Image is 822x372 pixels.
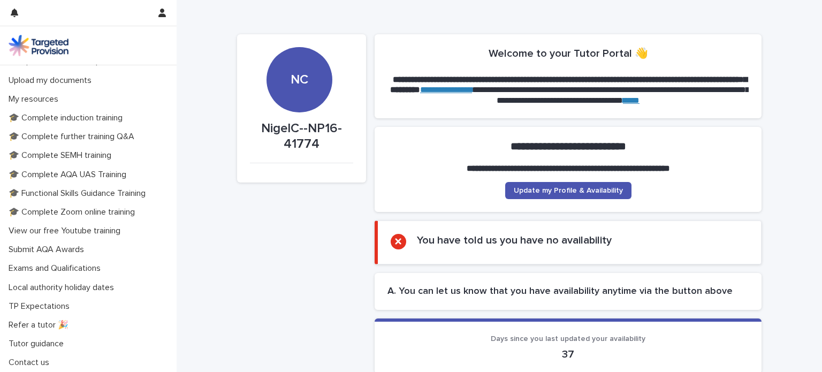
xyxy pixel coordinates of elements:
[4,188,154,199] p: 🎓 Functional Skills Guidance Training
[491,335,645,343] span: Days since you last updated your availability
[4,263,109,274] p: Exams and Qualifications
[4,170,135,180] p: 🎓 Complete AQA UAS Training
[505,182,631,199] a: Update my Profile & Availability
[267,7,332,88] div: NC
[4,207,143,217] p: 🎓 Complete Zoom online training
[514,187,623,194] span: Update my Profile & Availability
[9,35,68,56] img: M5nRWzHhSzIhMunXDL62
[387,286,749,298] h2: A. You can let us know that you have availability anytime via the button above
[250,121,353,152] p: NigelC--NP16-41774
[4,132,143,142] p: 🎓 Complete further training Q&A
[489,47,648,60] h2: Welcome to your Tutor Portal 👋
[4,245,93,255] p: Submit AQA Awards
[4,226,129,236] p: View our free Youtube training
[4,94,67,104] p: My resources
[387,348,749,361] p: 37
[417,234,612,247] h2: You have told us you have no availability
[4,113,131,123] p: 🎓 Complete induction training
[4,358,58,368] p: Contact us
[4,75,100,86] p: Upload my documents
[4,150,120,161] p: 🎓 Complete SEMH training
[4,283,123,293] p: Local authority holiday dates
[4,320,77,330] p: Refer a tutor 🎉
[4,301,78,312] p: TP Expectations
[4,339,72,349] p: Tutor guidance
